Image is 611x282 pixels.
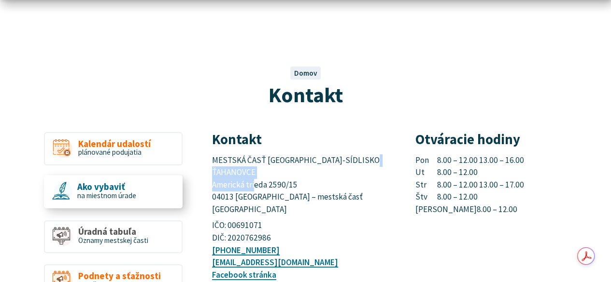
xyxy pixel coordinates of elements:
[44,220,183,254] a: Úradná tabuľa Oznamy mestskej časti
[269,81,343,108] span: Kontakt
[78,139,151,149] span: Kalendár udalostí
[78,236,148,245] span: Oznamy mestskej časti
[212,257,338,268] a: [EMAIL_ADDRESS][DOMAIN_NAME]
[415,154,438,167] span: Pon
[77,191,136,200] span: na miestnom úrade
[44,132,183,165] a: Kalendár udalostí plánované podujatia
[212,245,280,255] a: [PHONE_NUMBER]
[78,227,148,237] span: Úradná tabuľa
[212,219,393,244] p: IČO: 00691071 DIČ: 2020762986
[415,191,438,203] span: Štv
[415,166,438,179] span: Ut
[78,148,142,157] span: plánované podujatia
[212,155,381,215] span: MESTSKÁ ČASŤ [GEOGRAPHIC_DATA]-SÍDLISKO ŤAHANOVCE Americká trieda 2590/15 04013 [GEOGRAPHIC_DATA]...
[415,203,477,216] span: [PERSON_NAME]
[415,154,597,216] p: 8.00 – 12.00 13.00 – 16.00 8.00 – 12.00 8.00 – 12.00 13.00 – 17.00 8.00 – 12.00 8.00 – 12.00
[78,271,161,281] span: Podnety a sťažnosti
[212,269,276,280] a: Facebook stránka
[44,175,183,208] a: Ako vybaviť na miestnom úrade
[415,132,597,147] h3: Otváracie hodiny
[77,182,136,192] span: Ako vybaviť
[294,68,317,78] a: Domov
[415,179,438,191] span: Str
[212,132,393,147] h3: Kontakt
